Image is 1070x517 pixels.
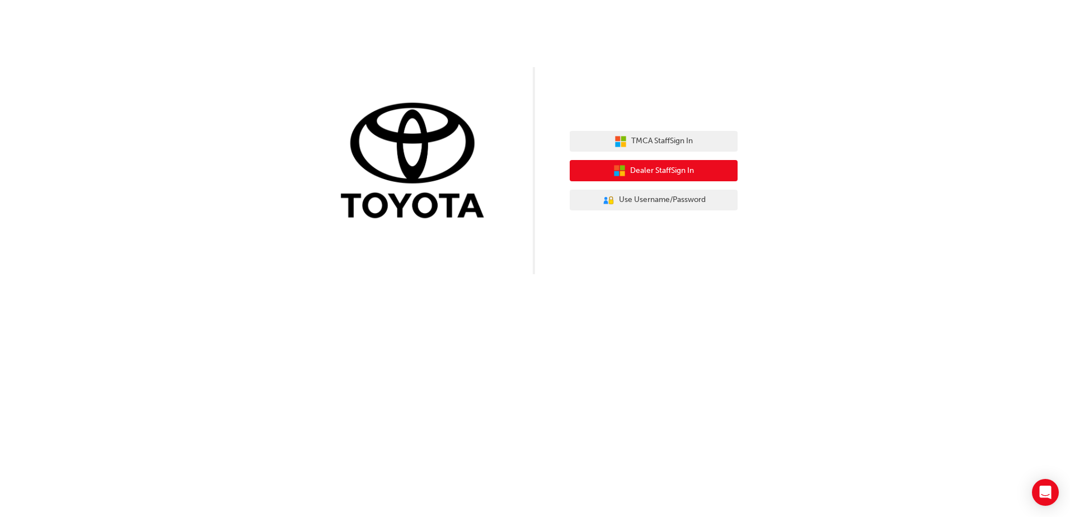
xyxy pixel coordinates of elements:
[630,164,694,177] span: Dealer Staff Sign In
[570,190,738,211] button: Use Username/Password
[570,131,738,152] button: TMCA StaffSign In
[619,194,706,206] span: Use Username/Password
[1032,479,1059,506] div: Open Intercom Messenger
[570,160,738,181] button: Dealer StaffSign In
[332,100,500,224] img: Trak
[631,135,693,148] span: TMCA Staff Sign In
